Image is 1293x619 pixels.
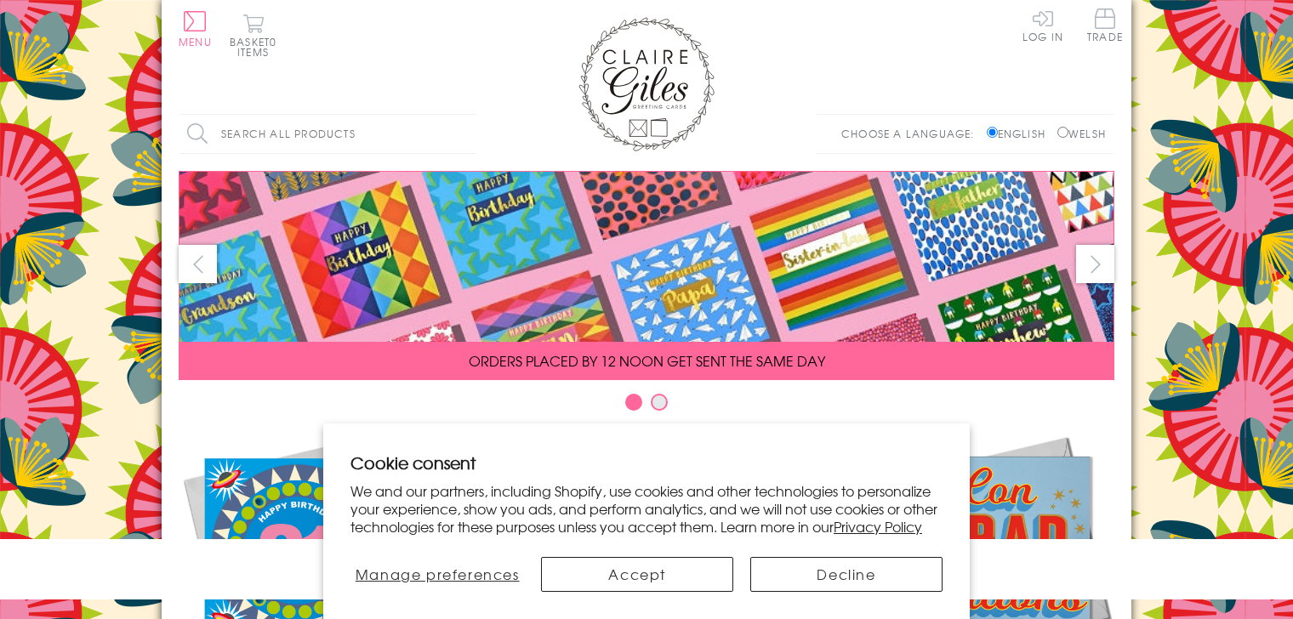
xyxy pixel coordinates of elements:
[179,393,1114,419] div: Carousel Pagination
[1057,126,1106,141] label: Welsh
[750,557,943,592] button: Decline
[179,115,476,153] input: Search all products
[1076,245,1114,283] button: next
[179,11,212,47] button: Menu
[1057,127,1068,138] input: Welsh
[651,394,668,411] button: Carousel Page 2
[841,126,983,141] p: Choose a language:
[179,34,212,49] span: Menu
[987,127,998,138] input: English
[987,126,1054,141] label: English
[459,115,476,153] input: Search
[578,17,715,151] img: Claire Giles Greetings Cards
[230,14,276,57] button: Basket0 items
[625,394,642,411] button: Carousel Page 1 (Current Slide)
[469,350,825,371] span: ORDERS PLACED BY 12 NOON GET SENT THE SAME DAY
[350,451,943,474] h2: Cookie consent
[356,564,520,584] span: Manage preferences
[1087,9,1123,42] span: Trade
[179,245,217,283] button: prev
[350,482,943,535] p: We and our partners, including Shopify, use cookies and other technologies to personalize your ex...
[1022,9,1063,42] a: Log In
[237,34,276,60] span: 0 items
[1087,9,1123,45] a: Trade
[541,557,733,592] button: Accept
[350,557,524,592] button: Manage preferences
[834,516,922,537] a: Privacy Policy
